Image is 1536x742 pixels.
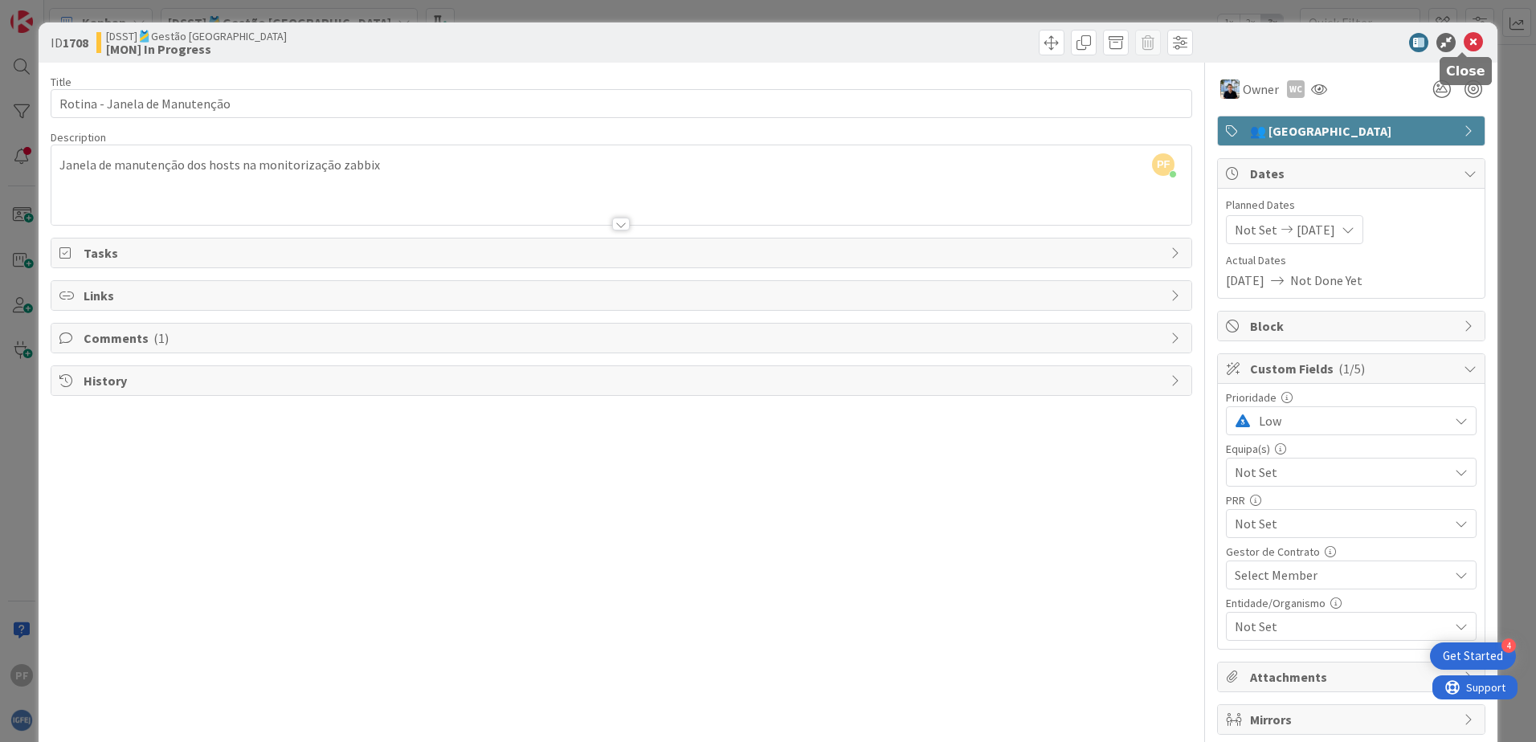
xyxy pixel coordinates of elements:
span: Select Member [1235,565,1317,585]
b: 1708 [63,35,88,51]
span: Not Set [1235,463,1448,482]
span: ID [51,33,88,52]
span: Actual Dates [1226,252,1477,269]
span: Planned Dates [1226,197,1477,214]
span: [DATE] [1226,271,1264,290]
h5: Close [1446,63,1485,79]
span: Links [84,286,1162,305]
b: [MON] In Progress [106,43,287,55]
span: Comments [84,328,1162,348]
span: [DSST]🎽Gestão [GEOGRAPHIC_DATA] [106,30,287,43]
span: ( 1 ) [153,330,169,346]
div: Open Get Started checklist, remaining modules: 4 [1430,642,1516,670]
span: Low [1259,410,1440,432]
span: Description [51,130,106,145]
span: History [84,371,1162,390]
div: Get Started [1443,648,1503,664]
div: 4 [1501,638,1516,653]
span: ( 1/5 ) [1338,361,1365,377]
div: WC [1287,80,1305,98]
span: Not Set [1235,220,1277,239]
div: Entidade/Organismo [1226,597,1477,609]
div: Equipa(s) [1226,443,1477,455]
span: Not Set [1235,617,1448,636]
span: Block [1250,316,1456,336]
span: [DATE] [1297,220,1335,239]
span: Custom Fields [1250,359,1456,378]
span: Dates [1250,164,1456,183]
div: Prioridade [1226,392,1477,403]
div: Gestor de Contrato [1226,546,1477,557]
img: DA [1220,79,1240,99]
div: PRR [1226,495,1477,506]
span: Mirrors [1250,710,1456,729]
label: Title [51,75,71,89]
span: Attachments [1250,667,1456,687]
span: Not Set [1235,514,1448,533]
p: Janela de manutenção dos hosts na monitorização zabbix [59,156,1183,174]
span: 👥 [GEOGRAPHIC_DATA] [1250,121,1456,141]
span: PF [1152,153,1174,176]
span: Tasks [84,243,1162,263]
span: Support [34,2,73,22]
span: Not Done Yet [1290,271,1362,290]
span: Owner [1243,79,1279,99]
input: type card name here... [51,89,1192,118]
